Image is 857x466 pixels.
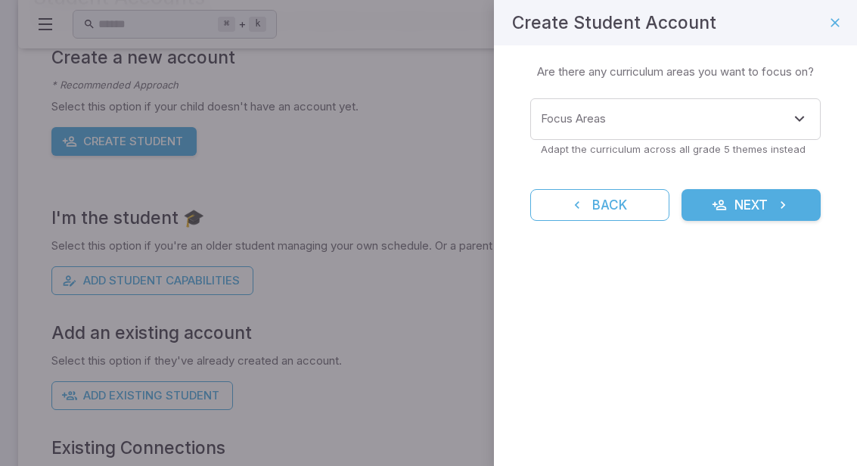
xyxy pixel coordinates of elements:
p: Are there any curriculum areas you want to focus on? [537,64,814,80]
button: Open [789,108,810,129]
button: Next [682,189,821,221]
button: Back [530,189,669,221]
p: Adapt the curriculum across all grade 5 themes instead [541,142,810,156]
h4: Create Student Account [512,9,716,36]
